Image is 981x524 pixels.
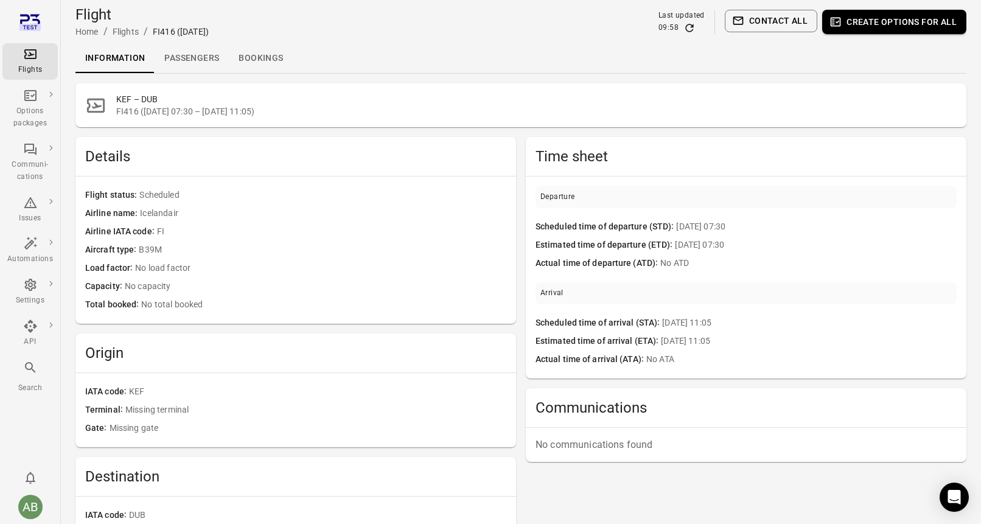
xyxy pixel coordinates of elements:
[2,43,58,80] a: Flights
[536,316,662,330] span: Scheduled time of arrival (STA)
[2,357,58,397] button: Search
[2,315,58,352] a: API
[2,274,58,310] a: Settings
[139,189,506,202] span: Scheduled
[725,10,817,32] button: Contact all
[536,239,675,252] span: Estimated time of departure (ETD)
[7,212,53,225] div: Issues
[129,385,506,399] span: KEF
[75,5,209,24] h1: Flight
[662,316,957,330] span: [DATE] 11:05
[13,490,47,524] button: Aslaug Bjarnadottir
[675,239,957,252] span: [DATE] 07:30
[7,253,53,265] div: Automations
[116,105,957,117] span: FI416 ([DATE] 07:30 – [DATE] 11:05)
[75,44,155,73] a: Information
[7,295,53,307] div: Settings
[660,257,957,270] span: No ATD
[85,385,129,399] span: IATA code
[540,287,564,299] div: Arrival
[110,422,506,435] span: Missing gate
[85,509,129,522] span: IATA code
[85,147,506,166] h2: Details
[536,220,676,234] span: Scheduled time of departure (STD)
[141,298,506,312] span: No total booked
[2,192,58,228] a: Issues
[140,207,506,220] span: Icelandair
[125,403,506,417] span: Missing terminal
[676,220,957,234] span: [DATE] 07:30
[139,243,506,257] span: B39M
[129,509,506,522] span: DUB
[85,403,125,417] span: Terminal
[155,44,229,73] a: Passengers
[85,225,157,239] span: Airline IATA code
[7,336,53,348] div: API
[2,232,58,269] a: Automations
[822,10,966,34] button: Create options for all
[536,147,957,166] h2: Time sheet
[85,343,506,363] h2: Origin
[229,44,293,73] a: Bookings
[85,262,135,275] span: Load factor
[144,24,148,39] li: /
[646,353,957,366] span: No ATA
[536,257,660,270] span: Actual time of departure (ATD)
[157,225,506,239] span: FI
[18,466,43,490] button: Notifications
[536,438,957,452] p: No communications found
[85,280,125,293] span: Capacity
[7,159,53,183] div: Communi-cations
[536,398,957,417] h2: Communications
[85,467,506,486] h2: Destination
[75,44,966,73] div: Local navigation
[85,298,141,312] span: Total booked
[540,191,575,203] div: Departure
[116,93,957,105] h2: KEF – DUB
[536,353,646,366] span: Actual time of arrival (ATA)
[536,335,661,348] span: Estimated time of arrival (ETA)
[125,280,506,293] span: No capacity
[75,27,99,37] a: Home
[2,138,58,187] a: Communi-cations
[940,483,969,512] div: Open Intercom Messenger
[75,24,209,39] nav: Breadcrumbs
[113,27,139,37] a: Flights
[18,495,43,519] div: AB
[661,335,957,348] span: [DATE] 11:05
[658,22,679,34] div: 09:58
[85,422,110,435] span: Gate
[7,64,53,76] div: Flights
[7,382,53,394] div: Search
[658,10,705,22] div: Last updated
[85,189,139,202] span: Flight status
[2,85,58,133] a: Options packages
[7,105,53,130] div: Options packages
[85,207,140,220] span: Airline name
[683,22,696,34] button: Refresh data
[153,26,209,38] div: FI416 ([DATE])
[85,243,139,257] span: Aircraft type
[103,24,108,39] li: /
[135,262,506,275] span: No load factor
